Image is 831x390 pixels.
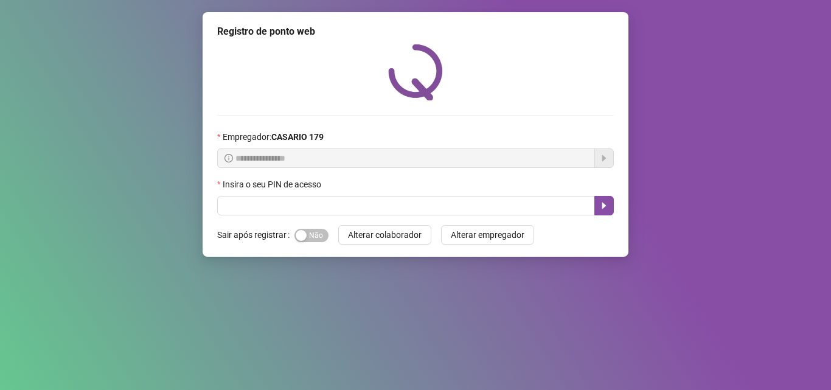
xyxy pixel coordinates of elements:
img: QRPoint [388,44,443,100]
button: Alterar empregador [441,225,534,245]
span: Alterar empregador [451,228,524,242]
strong: CASARIO 179 [271,132,324,142]
div: Registro de ponto web [217,24,614,39]
button: Alterar colaborador [338,225,431,245]
label: Insira o seu PIN de acesso [217,178,329,191]
span: Alterar colaborador [348,228,422,242]
span: Empregador : [223,130,324,144]
span: info-circle [224,154,233,162]
span: caret-right [599,201,609,211]
label: Sair após registrar [217,225,294,245]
